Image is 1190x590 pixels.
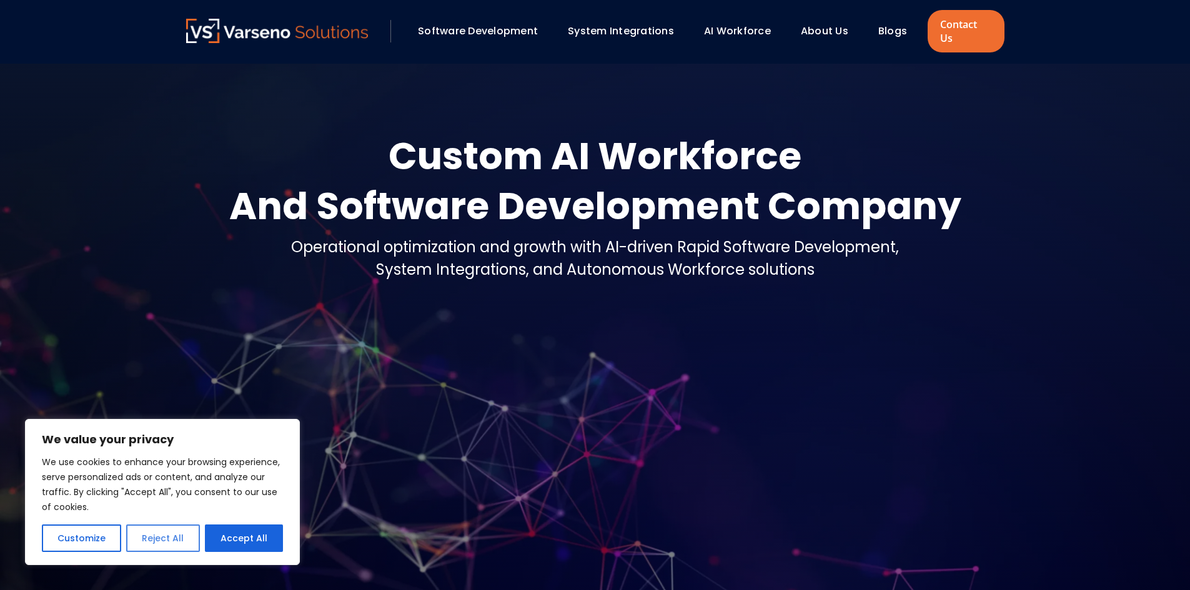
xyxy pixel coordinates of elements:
[878,24,907,38] a: Blogs
[562,21,692,42] div: System Integrations
[291,258,899,281] div: System Integrations, and Autonomous Workforce solutions
[928,10,1004,52] a: Contact Us
[704,24,771,38] a: AI Workforce
[412,21,555,42] div: Software Development
[872,21,925,42] div: Blogs
[801,24,848,38] a: About Us
[698,21,788,42] div: AI Workforce
[205,524,283,552] button: Accept All
[229,131,961,181] div: Custom AI Workforce
[291,236,899,258] div: Operational optimization and growth with AI-driven Rapid Software Development,
[186,19,369,43] img: Varseno Solutions – Product Engineering & IT Services
[186,19,369,44] a: Varseno Solutions – Product Engineering & IT Services
[42,524,121,552] button: Customize
[418,24,538,38] a: Software Development
[229,181,961,231] div: And Software Development Company
[795,21,866,42] div: About Us
[568,24,674,38] a: System Integrations
[42,455,283,514] p: We use cookies to enhance your browsing experience, serve personalized ads or content, and analyz...
[42,432,283,447] p: We value your privacy
[126,524,199,552] button: Reject All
